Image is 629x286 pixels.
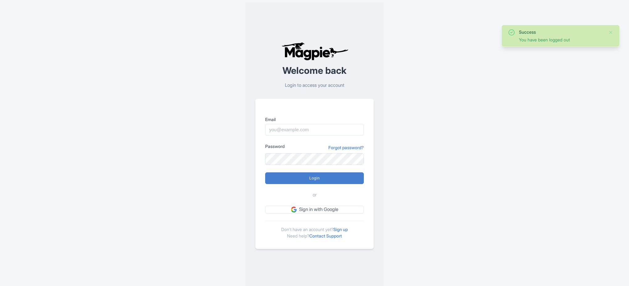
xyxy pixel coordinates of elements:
div: Don't have an account yet? Need help? [265,221,364,239]
div: Success [519,29,603,35]
label: Email [265,116,364,123]
img: logo-ab69f6fb50320c5b225c76a69d11143b.png [280,42,349,61]
a: Contact Support [309,233,342,238]
div: You have been logged out [519,36,603,43]
button: Close [608,29,613,36]
img: google.svg [291,207,297,212]
input: you@example.com [265,124,364,136]
span: or [313,191,317,199]
a: Sign in with Google [265,206,364,213]
h2: Welcome back [255,65,374,76]
p: Login to access your account [255,82,374,89]
a: Sign up [333,227,348,232]
a: Forgot password? [328,144,364,151]
input: Login [265,172,364,184]
label: Password [265,143,285,149]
